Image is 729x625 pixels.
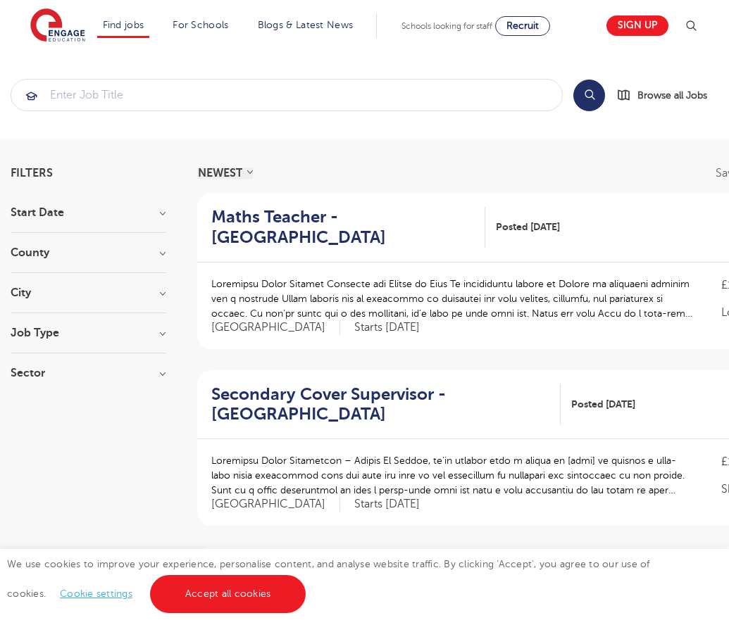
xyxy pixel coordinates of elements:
a: Cookie settings [60,588,132,599]
p: Starts [DATE] [354,497,420,512]
a: For Schools [173,20,228,30]
span: Browse all Jobs [637,87,707,103]
a: Blogs & Latest News [258,20,354,30]
span: Schools looking for staff [401,21,492,31]
a: Sign up [606,15,668,36]
p: Loremipsu Dolor Sitametcon – Adipis El Seddoe, te’in utlabor etdo m aliqua en [admi] ve quisnos e... [211,453,693,498]
p: Loremipsu Dolor Sitamet Consecte adi Elitse do Eius Te incididuntu labore et Dolore ma aliquaeni ... [211,277,693,321]
h3: Job Type [11,327,166,339]
a: Browse all Jobs [616,87,718,103]
h2: Maths Teacher - [GEOGRAPHIC_DATA] [211,207,474,248]
span: We use cookies to improve your experience, personalise content, and analyse website traffic. By c... [7,559,650,599]
span: Recruit [506,20,539,31]
h3: Start Date [11,207,166,218]
a: Accept all cookies [150,575,306,613]
h3: City [11,287,166,298]
a: Secondary Cover Supervisor - [GEOGRAPHIC_DATA] [211,384,561,425]
h3: Sector [11,367,166,379]
span: Posted [DATE] [496,220,560,234]
div: Submit [11,79,563,111]
span: [GEOGRAPHIC_DATA] [211,497,340,512]
a: Find jobs [103,20,144,30]
span: Filters [11,168,53,179]
img: Engage Education [30,8,85,44]
button: Search [573,80,605,111]
h3: County [11,247,166,258]
span: Posted [DATE] [571,397,635,412]
p: Starts [DATE] [354,320,420,335]
h2: Secondary Cover Supervisor - [GEOGRAPHIC_DATA] [211,384,549,425]
input: Submit [11,80,562,111]
a: Maths Teacher - [GEOGRAPHIC_DATA] [211,207,485,248]
span: [GEOGRAPHIC_DATA] [211,320,340,335]
a: Recruit [495,16,550,36]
